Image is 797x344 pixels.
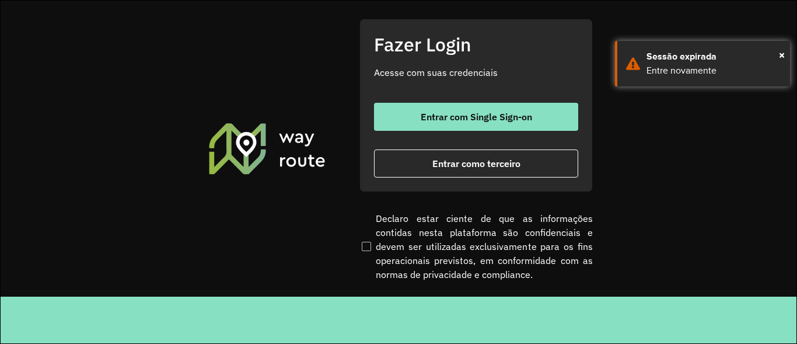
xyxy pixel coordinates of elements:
[374,65,578,79] p: Acesse com suas credenciais
[432,159,520,168] span: Entrar como terceiro
[207,121,327,175] img: Roteirizador AmbevTech
[374,33,578,55] h2: Fazer Login
[779,46,785,64] span: ×
[374,103,578,131] button: button
[779,46,785,64] button: Close
[646,64,781,78] div: Entre novamente
[646,50,781,64] div: Sessão expirada
[374,150,578,178] button: button
[421,112,532,121] span: Entrar com Single Sign-on
[359,211,593,282] label: Declaro estar ciente de que as informações contidas nesta plataforma são confidenciais e devem se...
